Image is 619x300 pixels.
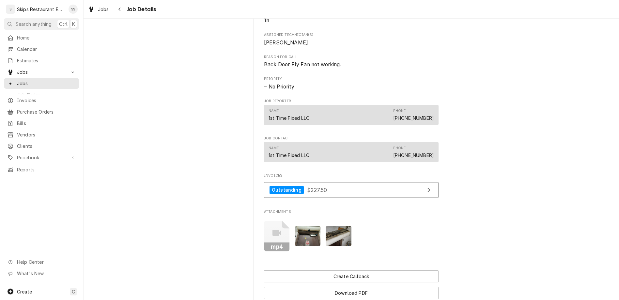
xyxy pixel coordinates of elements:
span: Search anything [16,21,52,27]
div: Job Reporter List [264,105,439,128]
a: Go to Jobs [4,67,79,77]
span: Help Center [17,259,75,265]
div: Phone [393,146,406,151]
div: Button Group Row [264,270,439,282]
span: Create [17,289,32,294]
span: Bills [17,120,76,127]
div: Button Group [264,270,439,299]
a: [PHONE_NUMBER] [393,115,434,121]
span: Jobs [98,6,109,13]
a: Go to Help Center [4,257,79,267]
span: K [72,21,75,27]
div: Contact [264,105,439,125]
span: Estimated Job Duration [264,17,439,24]
span: Purchase Orders [17,108,76,115]
div: Shan Skipper's Avatar [69,5,78,14]
span: Clients [17,143,76,150]
div: Attachments [264,209,439,257]
a: Reports [4,164,79,175]
a: Clients [4,141,79,151]
a: Jobs [4,78,79,89]
div: Contact [264,142,439,162]
div: Button Group Row [264,282,439,299]
a: [PHONE_NUMBER] [393,152,434,158]
div: Job Contact List [264,142,439,165]
div: Invoices [264,173,439,201]
a: Bills [4,118,79,129]
span: Jobs [17,80,76,87]
div: Phone [393,146,434,159]
a: Invoices [4,95,79,106]
span: Job Reporter [264,99,439,104]
button: Navigate back [115,4,125,14]
span: Vendors [17,131,76,138]
a: Home [4,32,79,43]
div: Priority [264,76,439,90]
span: $227.50 [307,186,327,193]
div: SS [69,5,78,14]
div: Phone [393,108,434,121]
div: Skips Restaurant Equipment [17,6,65,13]
span: 1h [264,17,269,24]
img: n9xtAy7YSZ2f7QcQNFn6 [295,226,321,245]
a: Jobs [85,4,112,15]
span: C [72,288,75,295]
a: Job Series [4,89,79,100]
div: Name [269,146,309,159]
span: Back Door Fly Fan not working. [264,61,341,68]
div: Phone [393,108,406,114]
a: Vendors [4,129,79,140]
a: View Invoice [264,182,439,198]
a: Purchase Orders [4,106,79,117]
button: Create Callback [264,270,439,282]
div: Name [269,108,309,121]
img: QthgcQXLSeavwUH1R3BX [326,226,351,245]
span: Invoices [17,97,76,104]
span: What's New [17,270,75,277]
button: Search anythingCtrlK [4,18,79,30]
span: Assigned Technician(s) [264,32,439,38]
a: Go to Pricebook [4,152,79,163]
a: Estimates [4,55,79,66]
span: Jobs [17,69,66,75]
span: Priority [264,83,439,91]
span: Estimates [17,57,76,64]
span: [PERSON_NAME] [264,39,308,46]
span: Reason For Call [264,61,439,69]
a: Calendar [4,44,79,55]
span: Job Details [125,5,156,14]
div: No Priority [264,83,439,91]
span: Priority [264,76,439,82]
span: Home [17,34,76,41]
div: 1st Time Fixed LLC [269,152,309,159]
div: Job Reporter [264,99,439,128]
div: Assigned Technician(s) [264,32,439,46]
span: Assigned Technician(s) [264,39,439,47]
button: mp4 [264,221,290,252]
span: Job Series [17,91,76,98]
button: Download PDF [264,287,439,299]
span: Invoices [264,173,439,178]
div: Outstanding [270,186,304,195]
div: Name [269,108,279,114]
a: Go to What's New [4,268,79,279]
div: 1st Time Fixed LLC [269,115,309,121]
div: S [6,5,15,14]
span: Reason For Call [264,55,439,60]
div: Job Contact [264,136,439,165]
div: Reason For Call [264,55,439,69]
span: Attachments [264,209,439,214]
span: Job Contact [264,136,439,141]
span: Ctrl [59,21,68,27]
div: Name [269,146,279,151]
span: Pricebook [17,154,66,161]
span: Calendar [17,46,76,53]
span: Reports [17,166,76,173]
span: Attachments [264,215,439,257]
